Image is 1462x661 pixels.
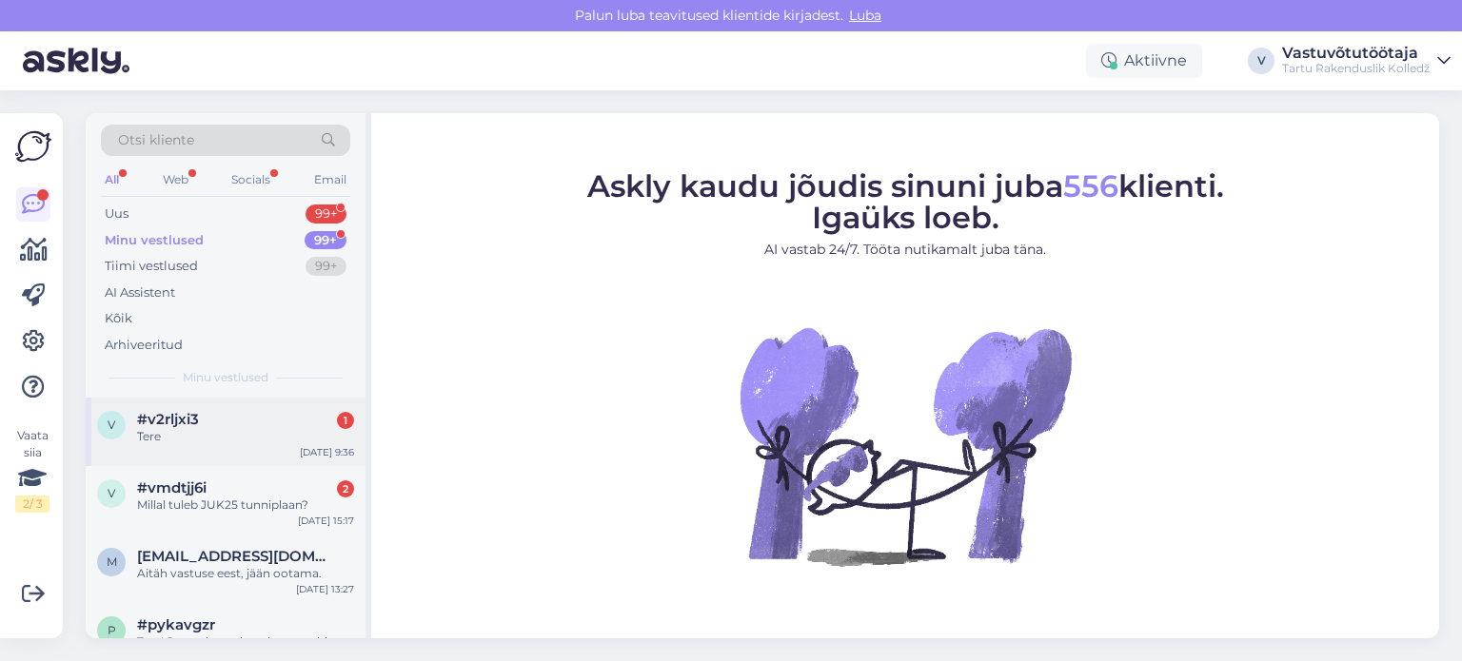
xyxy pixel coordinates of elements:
div: Millal tuleb JUK25 tunniplaan? [137,496,354,514]
div: Email [310,167,350,192]
div: [DATE] 13:27 [296,582,354,596]
span: m [107,554,117,569]
div: Aitäh vastuse eest, jään ootama. [137,565,354,582]
span: 556 [1063,166,1118,204]
div: 1 [337,412,354,429]
div: 2 / 3 [15,496,49,513]
div: [DATE] 9:36 [300,445,354,459]
div: 2 [337,480,354,497]
span: #vmdtjj6i [137,479,207,496]
div: [DATE] 15:17 [298,514,354,528]
div: Aktiivne [1086,44,1202,78]
a: VastuvõtutöötajaTartu Rakenduslik Kolledž [1282,46,1451,76]
span: Otsi kliente [118,130,194,150]
div: V [1248,48,1274,74]
div: Socials [227,167,274,192]
div: 99+ [305,231,346,250]
div: Minu vestlused [105,231,204,250]
span: #pykavgzr [137,616,215,633]
div: AI Assistent [105,283,175,302]
span: #v2rljxi3 [137,411,199,428]
div: Kõik [105,309,132,328]
div: All [101,167,123,192]
img: Askly Logo [15,128,51,165]
span: Askly kaudu jõudis sinuni juba klienti. Igaüks loeb. [587,166,1224,235]
span: miikaelneumann14@gmail.com [137,548,335,565]
div: Tartu Rakenduslik Kolledž [1282,61,1430,76]
span: p [108,623,116,637]
span: Minu vestlused [183,369,268,386]
div: Arhiveeritud [105,336,183,355]
div: Tiimi vestlused [105,257,198,276]
span: Luba [843,7,887,24]
div: Tere [137,428,354,445]
p: AI vastab 24/7. Tööta nutikamalt juba täna. [587,239,1224,259]
span: v [108,418,115,432]
div: 99+ [306,204,346,224]
div: Uus [105,204,128,224]
span: v [108,486,115,500]
img: No Chat active [734,274,1077,616]
div: Vastuvõtutöötaja [1282,46,1430,61]
div: Web [159,167,192,192]
div: 99+ [306,257,346,276]
div: Vaata siia [15,427,49,513]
